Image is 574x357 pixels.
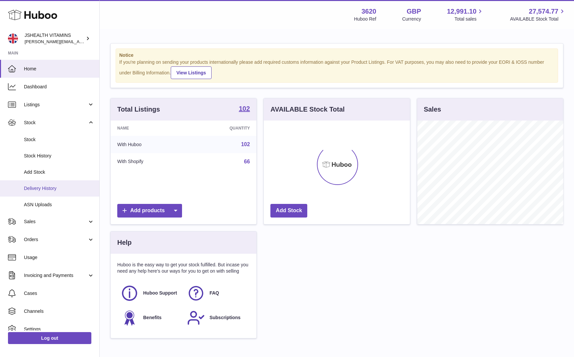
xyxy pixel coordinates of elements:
a: 102 [241,141,250,147]
span: Cases [24,290,94,297]
span: Listings [24,102,87,108]
span: [PERSON_NAME][EMAIL_ADDRESS][DOMAIN_NAME] [25,39,133,44]
span: AVAILABLE Stock Total [510,16,566,22]
span: Stock [24,136,94,143]
div: Huboo Ref [354,16,376,22]
span: Total sales [454,16,484,22]
span: FAQ [210,290,219,296]
h3: Total Listings [117,105,160,114]
span: Stock [24,120,87,126]
td: With Shopify [111,153,189,170]
span: 27,574.77 [529,7,558,16]
span: Invoicing and Payments [24,272,87,279]
h3: Help [117,238,132,247]
span: ASN Uploads [24,202,94,208]
th: Name [111,121,189,136]
span: 12,991.10 [447,7,476,16]
span: Home [24,66,94,72]
span: Benefits [143,314,161,321]
a: FAQ [187,284,247,302]
span: Orders [24,236,87,243]
span: Sales [24,219,87,225]
a: View Listings [171,66,212,79]
td: With Huboo [111,136,189,153]
span: Stock History [24,153,94,159]
span: Dashboard [24,84,94,90]
span: Usage [24,254,94,261]
a: 102 [239,105,250,113]
span: Delivery History [24,185,94,192]
span: Add Stock [24,169,94,175]
a: 66 [244,159,250,164]
span: Channels [24,308,94,314]
th: Quantity [189,121,256,136]
strong: 3620 [361,7,376,16]
span: Subscriptions [210,314,240,321]
div: If you're planning on sending your products internationally please add required customs informati... [119,59,554,79]
strong: Notice [119,52,554,58]
a: 27,574.77 AVAILABLE Stock Total [510,7,566,22]
a: Subscriptions [187,309,247,327]
strong: 102 [239,105,250,112]
span: Huboo Support [143,290,177,296]
strong: GBP [407,7,421,16]
span: Settings [24,326,94,332]
div: JSHEALTH VITAMINS [25,32,84,45]
h3: AVAILABLE Stock Total [270,105,344,114]
img: francesca@jshealthvitamins.com [8,34,18,44]
a: Huboo Support [121,284,180,302]
a: Benefits [121,309,180,327]
div: Currency [402,16,421,22]
h3: Sales [424,105,441,114]
a: Add Stock [270,204,307,218]
p: Huboo is the easy way to get your stock fulfilled. But incase you need any help here's our ways f... [117,262,250,274]
a: Log out [8,332,91,344]
a: Add products [117,204,182,218]
a: 12,991.10 Total sales [447,7,484,22]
